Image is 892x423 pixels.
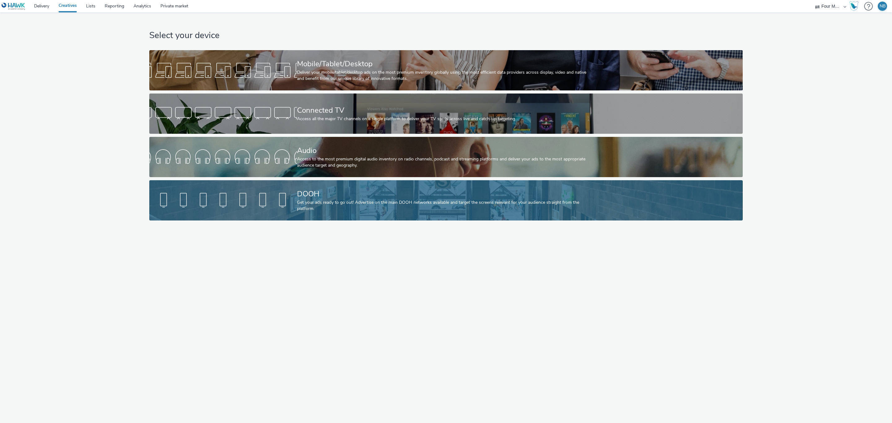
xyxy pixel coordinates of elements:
[149,180,742,220] a: DOOHGet your ads ready to go out! Advertise on the main DOOH networks available and target the sc...
[297,59,592,69] div: Mobile/Tablet/Desktop
[149,137,742,177] a: AudioAccess to the most premium digital audio inventory on radio channels, podcast and streaming ...
[880,2,885,11] div: NB
[297,145,592,156] div: Audio
[297,69,592,82] div: Deliver your mobile/tablet/desktop ads on the most premium inventory globally using the most effi...
[849,1,859,11] img: Hawk Academy
[849,1,861,11] a: Hawk Academy
[149,50,742,90] a: Mobile/Tablet/DesktopDeliver your mobile/tablet/desktop ads on the most premium inventory globall...
[2,2,25,10] img: undefined Logo
[297,105,592,116] div: Connected TV
[297,156,592,169] div: Access to the most premium digital audio inventory on radio channels, podcast and streaming platf...
[149,94,742,134] a: Connected TVAccess all the major TV channels on a single platform to deliver your TV spots across...
[297,199,592,212] div: Get your ads ready to go out! Advertise on the main DOOH networks available and target the screen...
[149,30,742,41] h1: Select your device
[297,189,592,199] div: DOOH
[297,116,592,122] div: Access all the major TV channels on a single platform to deliver your TV spots across live and ca...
